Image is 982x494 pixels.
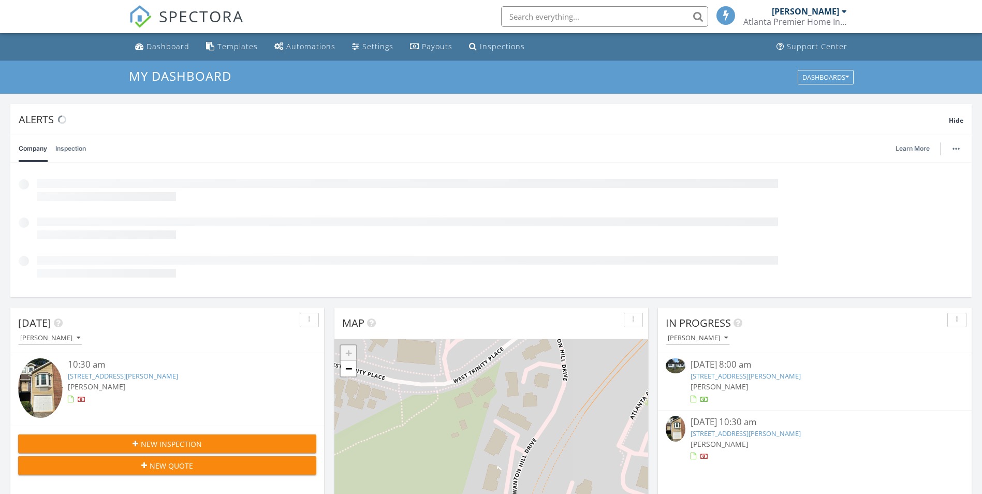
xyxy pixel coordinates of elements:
a: Inspections [465,37,529,56]
button: Dashboards [798,70,854,84]
a: Dashboard [131,37,194,56]
div: [DATE] 10:30 am [691,416,939,429]
div: Atlanta Premier Home Inspections [743,17,847,27]
div: Alerts [19,112,949,126]
a: [STREET_ADDRESS][PERSON_NAME] [68,371,178,381]
div: Dashboard [146,41,189,51]
span: New Inspection [141,439,202,449]
div: 10:30 am [68,358,291,371]
i: 1 [495,465,503,473]
div: Automations [286,41,335,51]
div: Support Center [787,41,847,51]
span: Map [342,316,364,330]
img: ellipsis-632cfdd7c38ec3a7d453.svg [952,148,960,150]
a: Settings [348,37,398,56]
img: 9486983%2Fcover_photos%2FyBCYLuZbzu0HCzmb97FG%2Fsmall.jpg [666,358,685,373]
a: 10:30 am [STREET_ADDRESS][PERSON_NAME] [PERSON_NAME] [18,358,316,420]
a: Inspection [55,135,86,162]
div: Dashboards [802,74,849,81]
a: Company [19,135,47,162]
div: Settings [362,41,393,51]
span: [DATE] [18,316,51,330]
span: In Progress [666,316,731,330]
span: New Quote [150,460,193,471]
a: Automations (Basic) [270,37,340,56]
span: My Dashboard [129,67,231,84]
div: Inspections [480,41,525,51]
span: [PERSON_NAME] [691,439,749,449]
img: 9567667%2Freports%2F6fd00503-98fb-4b12-9976-269d186f7504%2Fcover_photos%2Fqso4BjPMSTSC31NnNuhc%2F... [666,416,685,442]
div: [PERSON_NAME] [772,6,839,17]
button: [PERSON_NAME] [666,331,730,345]
a: [STREET_ADDRESS][PERSON_NAME] [691,429,801,438]
span: SPECTORA [159,5,244,27]
a: SPECTORA [129,14,244,36]
div: Templates [217,41,258,51]
a: Support Center [772,37,852,56]
a: Zoom in [341,345,356,361]
div: [PERSON_NAME] [20,335,80,342]
span: [PERSON_NAME] [68,382,126,391]
button: New Quote [18,456,316,475]
div: [DATE] 8:00 am [691,358,939,371]
a: [DATE] 8:00 am [STREET_ADDRESS][PERSON_NAME] [PERSON_NAME] [666,358,964,404]
span: Hide [949,116,963,125]
a: [STREET_ADDRESS][PERSON_NAME] [691,371,801,381]
a: Payouts [406,37,457,56]
input: Search everything... [501,6,708,27]
img: The Best Home Inspection Software - Spectora [129,5,152,28]
div: 117 Woodbury Pl, Decatur, GA 30030 [491,461,497,467]
button: New Inspection [18,434,316,453]
a: Learn More [896,143,936,154]
span: [PERSON_NAME] [691,382,749,391]
div: [PERSON_NAME] [668,335,728,342]
button: [PERSON_NAME] [18,331,82,345]
a: Templates [202,37,262,56]
a: Zoom out [341,361,356,376]
div: Payouts [422,41,452,51]
img: 9567667%2Freports%2F6fd00503-98fb-4b12-9976-269d186f7504%2Fcover_photos%2Fqso4BjPMSTSC31NnNuhc%2F... [18,358,63,418]
a: [DATE] 10:30 am [STREET_ADDRESS][PERSON_NAME] [PERSON_NAME] [666,416,964,462]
